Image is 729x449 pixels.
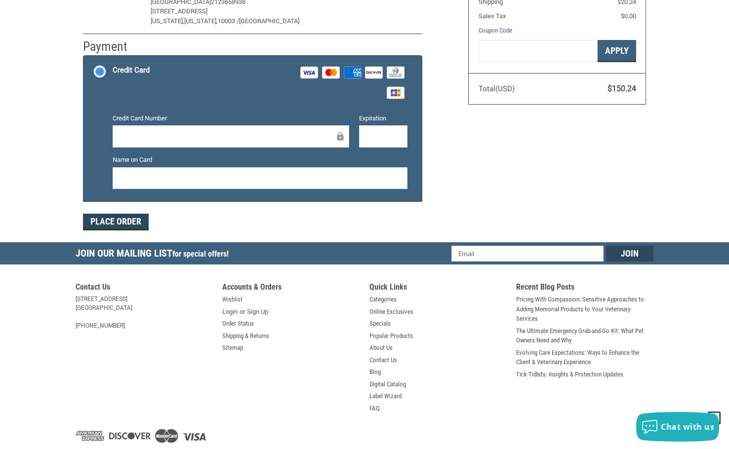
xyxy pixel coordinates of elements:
[369,282,507,295] h5: Quick Links
[661,421,714,432] span: Chat with us
[83,38,141,55] h2: Payment
[369,391,402,401] a: Label Wizard
[359,113,407,123] label: Expiration
[113,155,407,165] label: Name on Card
[516,295,653,324] a: Pricing With Compassion: Sensitive Approaches to Adding Memorial Products to Your Veterinary Serv...
[479,27,512,34] a: Coupon Code
[113,113,350,123] label: Credit Card Number
[222,319,254,329] a: Order Status
[516,326,653,345] a: The Ultimate Emergency Grab-and-Go Kit: What Pet Owners Need and Why
[151,7,207,15] span: [STREET_ADDRESS]
[222,295,243,304] a: Wishlist
[369,331,413,341] a: Popular Products
[151,17,184,25] span: [US_STATE],
[76,282,213,295] h5: Contact Us
[222,343,243,353] a: Sitemap
[479,40,598,62] input: Gift Certificate or Coupon Code
[479,12,506,20] span: Sales Tax
[516,348,653,367] a: Evolving Care Expectations: Ways to Enhance the Client & Veterinary Experience
[234,307,251,317] span: or
[83,214,149,230] button: Place Order
[451,246,604,262] input: Email
[76,242,234,267] h5: Join Our Mailing List
[222,307,238,317] a: Login
[247,307,268,317] a: Sign Up
[369,367,381,377] a: Blog
[516,282,653,295] h5: Recent Blog Posts
[218,17,239,25] span: 10003 /
[113,62,150,78] div: Credit Card
[598,40,636,62] button: Apply
[369,319,391,329] a: Specials
[607,84,636,93] span: $150.24
[636,412,719,442] button: Chat with us
[369,404,380,413] a: FAQ
[606,246,653,262] input: Join
[369,355,397,365] a: Contact Us
[479,84,515,93] span: Total (USD)
[621,12,636,20] span: $0.00
[222,282,360,295] h5: Accounts & Orders
[369,307,413,317] a: Online Exclusives
[516,370,623,379] a: Tick Tidbits: Insights & Protection Updates
[76,295,213,330] address: [STREET_ADDRESS] [GEOGRAPHIC_DATA] [PHONE_NUMBER]
[222,331,269,341] a: Shipping & Returns
[369,379,406,389] a: Digital Catalog
[369,295,397,304] a: Categories
[369,343,393,353] a: About Us
[239,17,299,25] span: [GEOGRAPHIC_DATA]
[172,249,229,259] span: for special offers!
[184,17,218,25] span: [US_STATE],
